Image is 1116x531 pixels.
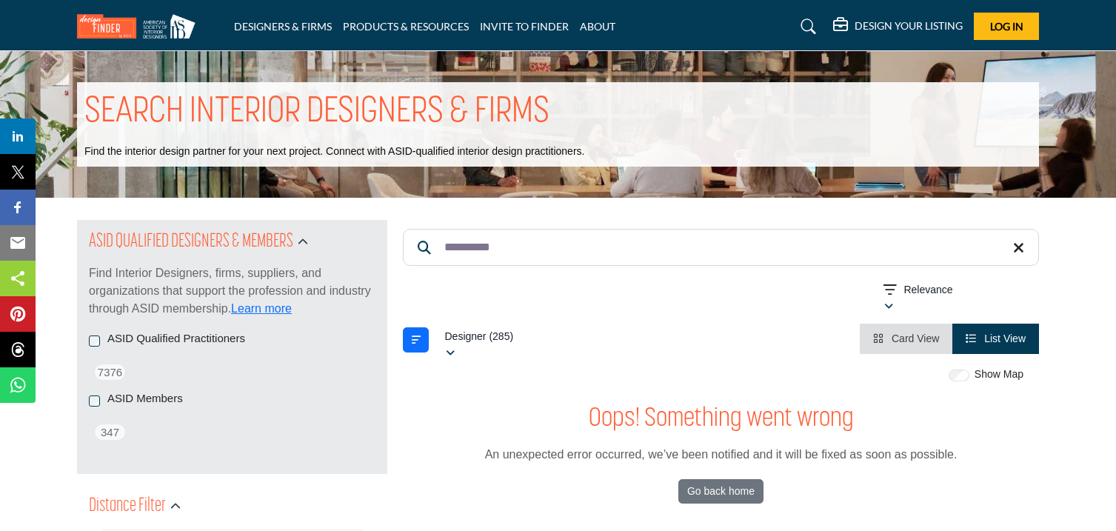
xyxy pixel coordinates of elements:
a: Learn more [231,302,292,315]
a: ABOUT [580,20,615,33]
button: Designer (285) [436,324,601,356]
li: Card View [860,324,952,354]
span: Log In [990,20,1023,33]
p: Relevance [903,283,952,298]
img: Site Logo [77,14,203,39]
h1: Oops! Something went wrong [589,404,854,435]
a: View List [966,333,1026,344]
button: Log In [974,13,1039,40]
h2: Distance Filter [89,493,166,520]
input: ASID Members checkbox [89,395,100,407]
p: Designer (285) [445,330,514,344]
p: Find the interior design partner for your next project. Connect with ASID-qualified interior desi... [84,144,584,159]
h2: ASID QUALIFIED DESIGNERS & MEMBERS [89,229,293,256]
a: View Card [873,333,939,344]
a: DESIGNERS & FIRMS [234,20,332,33]
label: Show Map [975,367,1023,382]
a: INVITE TO FINDER [480,20,569,33]
button: Filter categories [403,327,429,353]
a: Go back home [678,479,763,504]
p: An unexpected error occurred, we’ve been notified and it will be fixed as soon as possible. [485,446,958,464]
a: Search [786,15,826,39]
h5: DESIGN YOUR LISTING [855,19,963,33]
span: Card View [892,333,939,344]
span: List View [984,333,1026,344]
button: Relevance [875,277,1039,310]
input: ASID Qualified Practitioners checkbox [89,335,100,347]
span: 7376 [93,363,127,381]
h1: SEARCH INTERIOR DESIGNERS & FIRMS [84,90,549,136]
input: Search Keyword [403,229,1039,266]
a: PRODUCTS & RESOURCES [343,20,469,33]
p: Find Interior Designers, firms, suppliers, and organizations that support the profession and indu... [89,264,375,318]
div: DESIGN YOUR LISTING [833,18,963,36]
label: ASID Members [107,390,183,407]
li: List View [952,324,1039,354]
span: 347 [93,423,127,441]
label: ASID Qualified Practitioners [107,330,245,347]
